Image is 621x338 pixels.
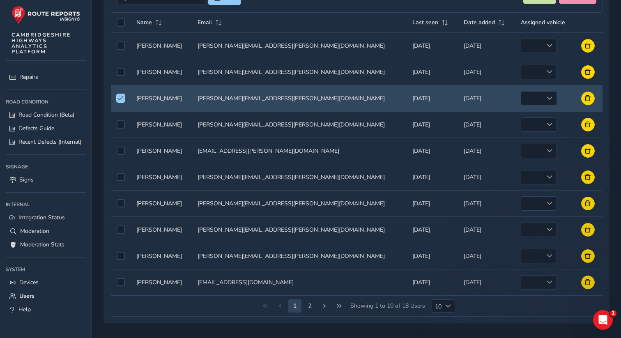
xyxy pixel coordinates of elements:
[18,124,54,132] span: Defects Guide
[192,216,406,243] td: [PERSON_NAME][EMAIL_ADDRESS][PERSON_NAME][DOMAIN_NAME]
[6,122,86,135] a: Defects Guide
[6,211,86,224] a: Integration Status
[192,111,406,138] td: [PERSON_NAME][EMAIL_ADDRESS][PERSON_NAME][DOMAIN_NAME]
[18,214,65,221] span: Integration Status
[464,18,495,26] span: Date added
[288,299,301,313] button: Page 2
[6,303,86,316] a: Help
[192,32,406,59] td: [PERSON_NAME][EMAIL_ADDRESS][PERSON_NAME][DOMAIN_NAME]
[131,243,192,269] td: [PERSON_NAME]
[458,32,515,59] td: [DATE]
[610,310,616,317] span: 1
[131,164,192,190] td: [PERSON_NAME]
[458,138,515,164] td: [DATE]
[19,278,39,286] span: Devices
[432,300,442,312] span: 10
[117,120,125,129] div: Select auth0|689a0ec23f5161d05f6e2399
[192,59,406,85] td: [PERSON_NAME][EMAIL_ADDRESS][PERSON_NAME][DOMAIN_NAME]
[192,243,406,269] td: [PERSON_NAME][EMAIL_ADDRESS][PERSON_NAME][DOMAIN_NAME]
[20,227,49,235] span: Moderation
[458,85,515,111] td: [DATE]
[6,238,86,251] a: Moderation Stats
[407,243,458,269] td: [DATE]
[117,225,125,234] div: Select auth0|689a0f18105727f41baad395
[407,59,458,85] td: [DATE]
[407,164,458,190] td: [DATE]
[6,108,86,122] a: Road Condition (Beta)
[458,59,515,85] td: [DATE]
[458,111,515,138] td: [DATE]
[6,173,86,186] a: Signs
[407,111,458,138] td: [DATE]
[6,96,86,108] div: Road Condition
[117,41,125,50] div: Select auth0|689b0f666642d856d54029e7
[19,73,38,81] span: Repairs
[6,289,86,303] a: Users
[117,68,125,76] div: Select auth0|689dbace3d191aa8afe1df63
[6,161,86,173] div: Signage
[192,164,406,190] td: [PERSON_NAME][EMAIL_ADDRESS][PERSON_NAME][DOMAIN_NAME]
[19,176,34,184] span: Signs
[11,6,80,24] img: rr logo
[117,173,125,181] div: Select auth0|689a0d878d17715947c3e88e
[407,32,458,59] td: [DATE]
[333,299,346,313] button: Last Page
[412,18,438,26] span: Last seen
[18,138,81,146] span: Recent Defects (Internal)
[117,199,125,207] div: Select auth0|68a46cf3c164a98312a61b35
[6,135,86,149] a: Recent Defects (Internal)
[20,241,64,248] span: Moderation Stats
[192,85,406,111] td: [PERSON_NAME][EMAIL_ADDRESS][PERSON_NAME][DOMAIN_NAME]
[347,299,428,313] span: Showing 1 to 10 of 18 Users
[407,85,458,111] td: [DATE]
[442,300,455,312] div: Choose
[18,111,74,119] span: Road Condition (Beta)
[19,292,34,300] span: Users
[131,138,192,164] td: [PERSON_NAME]
[131,59,192,85] td: [PERSON_NAME]
[131,190,192,216] td: [PERSON_NAME]
[198,18,212,26] span: Email
[458,269,515,295] td: [DATE]
[192,269,406,295] td: [EMAIL_ADDRESS][DOMAIN_NAME]
[11,32,71,55] span: CAMBRIDGESHIRE HIGHWAYS ANALYTICS PLATFORM
[18,306,31,313] span: Help
[6,276,86,289] a: Devices
[6,224,86,238] a: Moderation
[131,216,192,243] td: [PERSON_NAME]
[6,70,86,84] a: Repairs
[131,111,192,138] td: [PERSON_NAME]
[6,198,86,211] div: Internal
[303,299,316,313] button: Page 3
[407,269,458,295] td: [DATE]
[117,252,125,260] div: Select auth0|689a0f064b9023d3aae09759
[521,18,565,26] span: Assigned vehicle
[407,216,458,243] td: [DATE]
[131,32,192,59] td: [PERSON_NAME]
[131,85,192,111] td: [PERSON_NAME]
[318,299,331,313] button: Next Page
[407,190,458,216] td: [DATE]
[407,138,458,164] td: [DATE]
[458,164,515,190] td: [DATE]
[136,18,152,26] span: Name
[117,278,125,286] div: Select auth0|688c9948ed0800eea85e339b
[458,216,515,243] td: [DATE]
[192,190,406,216] td: [PERSON_NAME][EMAIL_ADDRESS][PERSON_NAME][DOMAIN_NAME]
[117,147,125,155] div: Select auth0|688c9952930a95f72b987527
[593,310,613,330] iframe: Intercom live chat
[131,269,192,295] td: [PERSON_NAME]
[6,263,86,276] div: System
[192,138,406,164] td: [EMAIL_ADDRESS][PERSON_NAME][DOMAIN_NAME]
[458,243,515,269] td: [DATE]
[458,190,515,216] td: [DATE]
[117,94,125,102] div: Unselect auth0|688b40323bfb6caf90d7abb7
